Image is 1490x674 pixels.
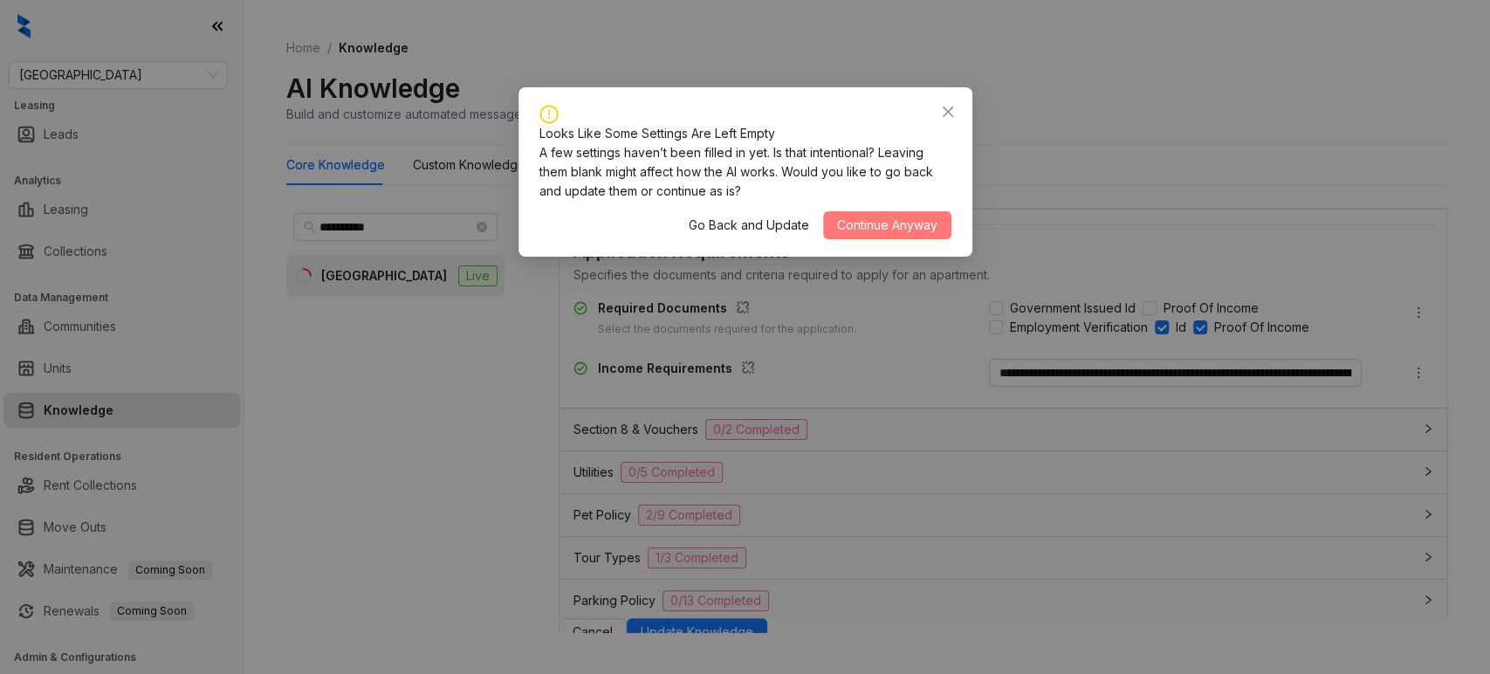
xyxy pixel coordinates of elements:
button: Continue Anyway [823,211,951,239]
span: close [941,105,955,119]
div: Looks Like Some Settings Are Left Empty [539,124,951,143]
span: Go Back and Update [689,216,809,235]
button: Close [934,98,962,126]
button: Go Back and Update [675,211,823,239]
div: A few settings haven’t been filled in yet. Is that intentional? Leaving them blank might affect h... [539,143,951,201]
span: Continue Anyway [837,216,937,235]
